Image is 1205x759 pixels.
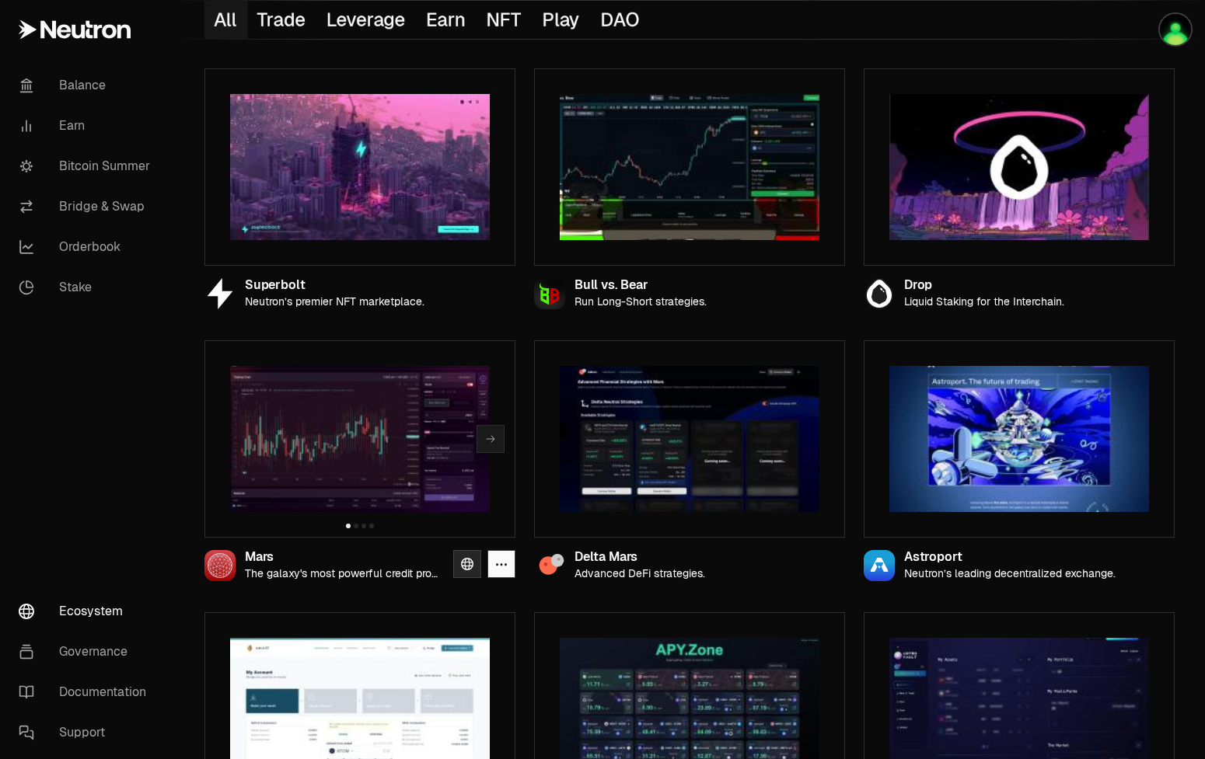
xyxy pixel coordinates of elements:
img: Delta Mars preview image [560,366,819,512]
img: Astroport preview image [889,366,1149,512]
img: Training Demos [1160,14,1191,45]
p: Neutron’s leading decentralized exchange. [904,567,1116,580]
a: Bridge & Swap [6,186,168,227]
p: Run Long-Short strategies. [575,295,707,308]
div: Astroport [904,551,1116,564]
button: All [204,1,248,39]
div: Bull vs. Bear [575,279,707,292]
div: Delta Mars [575,551,705,564]
button: Earn [417,1,477,39]
a: Support [6,712,168,753]
p: Liquid Staking for the Interchain. [904,295,1064,308]
img: Bull vs. Bear preview image [560,94,819,240]
button: DAO [591,1,651,39]
a: Earn [6,106,168,146]
a: Balance [6,65,168,106]
a: Ecosystem [6,591,168,632]
button: Trade [248,1,317,39]
a: Stake [6,267,168,308]
button: Leverage [316,1,417,39]
img: Mars preview image [230,366,490,512]
p: The galaxy's most powerful credit protocol. [245,567,441,580]
p: Advanced DeFi strategies. [575,567,705,580]
p: Neutron’s premier NFT marketplace. [245,295,424,308]
div: Mars [245,551,441,564]
a: Governance [6,632,168,672]
a: Bitcoin Summer [6,146,168,186]
button: Play [533,1,591,39]
button: NFT [477,1,533,39]
img: Drop preview image [889,94,1149,240]
img: Superbolt preview image [230,94,490,240]
div: Drop [904,279,1064,292]
a: Documentation [6,672,168,712]
div: Superbolt [245,279,424,292]
a: Orderbook [6,227,168,267]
